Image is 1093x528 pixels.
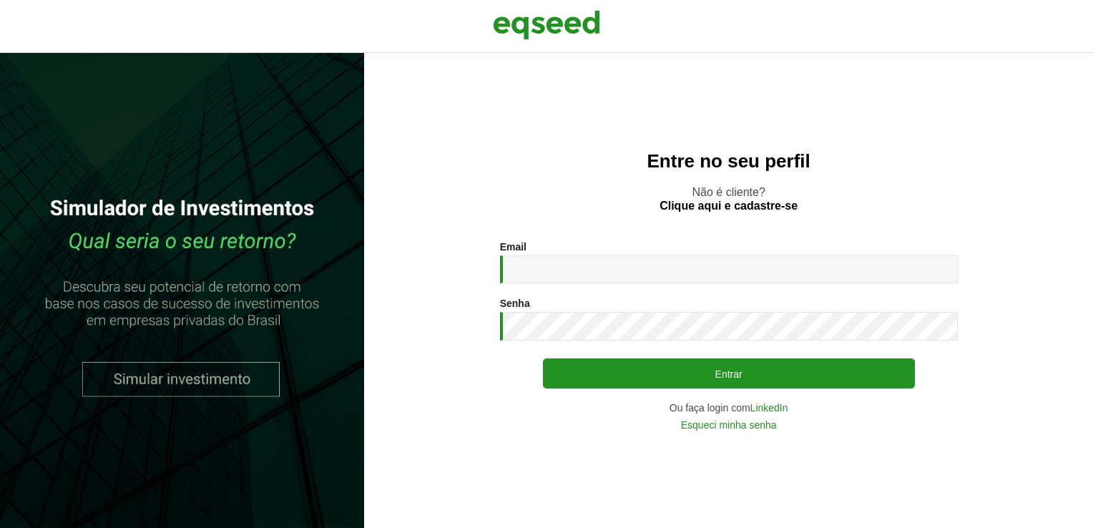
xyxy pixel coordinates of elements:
[681,420,777,430] a: Esqueci minha senha
[500,298,530,308] label: Senha
[493,7,600,43] img: EqSeed Logo
[393,185,1064,212] p: Não é cliente?
[500,403,958,413] div: Ou faça login com
[543,358,915,388] button: Entrar
[500,242,526,252] label: Email
[393,151,1064,172] h2: Entre no seu perfil
[660,200,798,212] a: Clique aqui e cadastre-se
[750,403,788,413] a: LinkedIn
